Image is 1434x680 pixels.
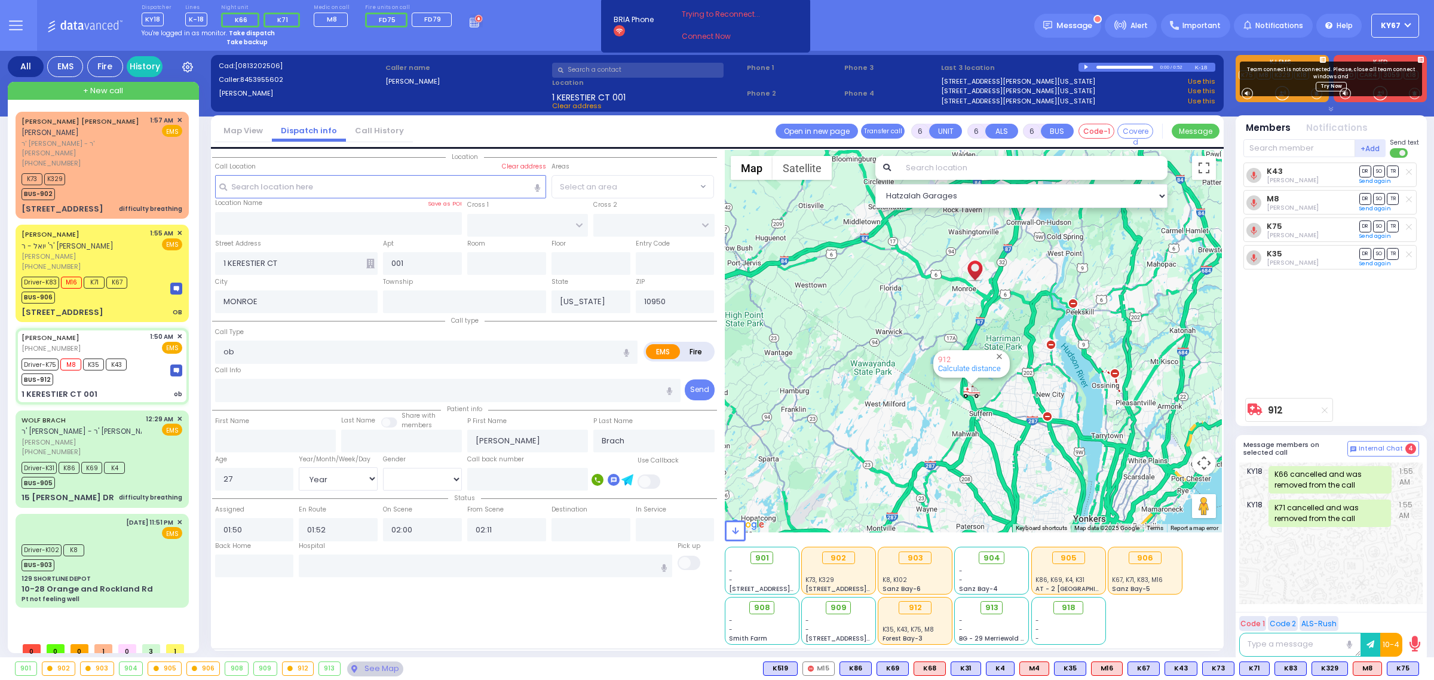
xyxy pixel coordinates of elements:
[1239,71,1255,79] a: K75
[755,552,769,564] span: 901
[240,75,283,84] span: 8453955602
[215,198,262,208] label: Location Name
[1267,222,1282,231] a: K75
[106,359,127,370] span: K43
[679,344,713,359] label: Fire
[1359,248,1371,259] span: DR
[346,125,413,136] a: Call History
[22,241,114,251] span: ר' יואל - ר' [PERSON_NAME]
[47,56,83,77] div: EMS
[1268,406,1283,415] a: 912
[844,88,937,99] span: Phone 4
[1192,494,1216,518] button: Drag Pegman onto the map to open Street View
[941,96,1095,106] a: [STREET_ADDRESS][PERSON_NAME][US_STATE]
[383,455,406,464] label: Gender
[87,56,123,77] div: Fire
[560,181,617,193] span: Select an area
[22,462,57,474] span: Driver-K31
[729,584,842,593] span: [STREET_ADDRESS][PERSON_NAME]
[366,259,375,268] span: Other building occupants
[162,125,182,137] span: EMS
[1236,59,1329,68] label: KJ EMS...
[877,661,909,676] div: BLS
[731,156,773,180] button: Show street map
[467,239,485,249] label: Room
[22,292,55,304] span: BUS-906
[986,661,1015,676] div: BLS
[1052,552,1085,565] div: 905
[1054,661,1086,676] div: BLS
[385,76,549,87] label: [PERSON_NAME]
[22,447,81,457] span: [PHONE_NUMBER]
[682,31,776,42] a: Connect Now
[221,4,304,11] label: Night unit
[22,203,103,215] div: [STREET_ADDRESS]
[1359,232,1391,240] a: Send again
[118,644,136,653] span: 0
[215,541,251,551] label: Back Home
[428,200,462,208] label: Save as POI
[763,661,798,676] div: BLS
[1387,248,1399,259] span: TR
[1182,20,1221,31] span: Important
[1399,466,1417,494] span: 1:55 AM
[166,644,184,653] span: 1
[22,173,42,185] span: K73
[162,342,182,354] span: EMS
[1359,177,1391,185] a: Send again
[1247,466,1268,494] span: KY18
[1267,249,1282,258] a: K35
[215,327,244,337] label: Call Type
[593,416,633,426] label: P Last Name
[445,316,485,325] span: Call type
[898,156,1168,180] input: Search location
[327,14,337,24] span: M8
[177,332,182,342] span: ✕
[22,415,66,425] a: WOLF BRACH
[319,662,340,675] div: 913
[1373,220,1385,232] span: SO
[646,344,681,359] label: EMS
[16,662,36,675] div: 901
[219,61,382,71] label: Cad:
[805,584,918,593] span: [STREET_ADDRESS][PERSON_NAME]
[177,517,182,528] span: ✕
[215,239,261,249] label: Street Address
[1373,193,1385,204] span: SO
[1267,258,1319,267] span: Berish Feldman
[47,644,65,653] span: 0
[467,505,504,514] label: From Scene
[1041,124,1074,139] button: BUS
[1337,20,1353,31] span: Help
[173,308,182,317] div: OB
[81,662,114,675] div: 903
[1188,96,1215,106] a: Use this
[1091,661,1123,676] div: ALS
[177,228,182,238] span: ✕
[83,359,104,370] span: K35
[1117,124,1153,139] button: Covered
[839,661,872,676] div: BLS
[1316,82,1347,91] a: Try Now
[883,575,907,584] span: K8, K102
[162,238,182,250] span: EMS
[1347,441,1419,457] button: Internal Chat 4
[22,229,79,239] a: [PERSON_NAME]
[22,437,142,448] span: [PERSON_NAME]
[299,541,325,551] label: Hospital
[1306,121,1368,135] button: Notifications
[219,75,382,85] label: Caller:
[1355,139,1386,157] button: +Add
[1056,20,1092,32] span: Message
[215,416,249,426] label: First Name
[728,517,767,532] img: Google
[448,494,481,503] span: Status
[185,13,207,26] span: K-18
[1019,661,1049,676] div: ALS
[215,175,546,198] input: Search location here
[299,455,378,464] div: Year/Month/Week/Day
[1268,466,1392,494] div: K66 cancelled and was removed from the call
[225,662,248,675] div: 908
[593,200,617,210] label: Cross 2
[215,366,241,375] label: Call Info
